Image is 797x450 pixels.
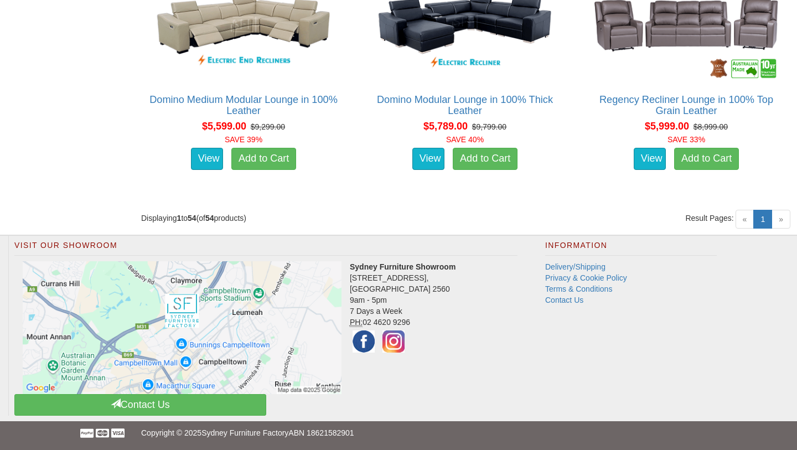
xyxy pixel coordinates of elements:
del: $8,999.00 [694,122,728,131]
font: SAVE 39% [225,135,262,144]
span: $5,999.00 [645,121,689,132]
img: Facebook [350,328,377,355]
div: Displaying to (of products) [133,213,465,224]
strong: 1 [177,214,182,223]
del: $9,299.00 [251,122,285,131]
h2: Visit Our Showroom [14,241,517,256]
a: 1 [753,210,772,229]
font: SAVE 33% [667,135,705,144]
font: SAVE 40% [446,135,484,144]
abbr: Phone [350,318,363,327]
a: Sydney Furniture Factory [201,428,288,437]
img: Instagram [380,328,407,355]
a: Contact Us [14,394,266,416]
a: Domino Modular Lounge in 100% Thick Leather [377,94,553,116]
a: Privacy & Cookie Policy [545,273,627,282]
h2: Information [545,241,717,256]
span: Result Pages: [685,213,733,224]
a: Contact Us [545,296,583,304]
span: $5,599.00 [202,121,246,132]
span: « [736,210,754,229]
p: Copyright © 2025 ABN 18621582901 [141,421,656,444]
a: View [634,148,666,170]
a: Domino Medium Modular Lounge in 100% Leather [149,94,338,116]
a: Delivery/Shipping [545,262,605,271]
strong: 54 [205,214,214,223]
a: View [191,148,223,170]
span: » [772,210,790,229]
a: Add to Cart [231,148,296,170]
a: Add to Cart [674,148,739,170]
a: View [412,148,444,170]
span: $5,789.00 [423,121,468,132]
img: Click to activate map [23,261,341,394]
a: Add to Cart [453,148,517,170]
del: $9,799.00 [472,122,506,131]
strong: 54 [188,214,196,223]
strong: Sydney Furniture Showroom [350,262,456,271]
a: Terms & Conditions [545,285,612,293]
a: Regency Recliner Lounge in 100% Top Grain Leather [599,94,773,116]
